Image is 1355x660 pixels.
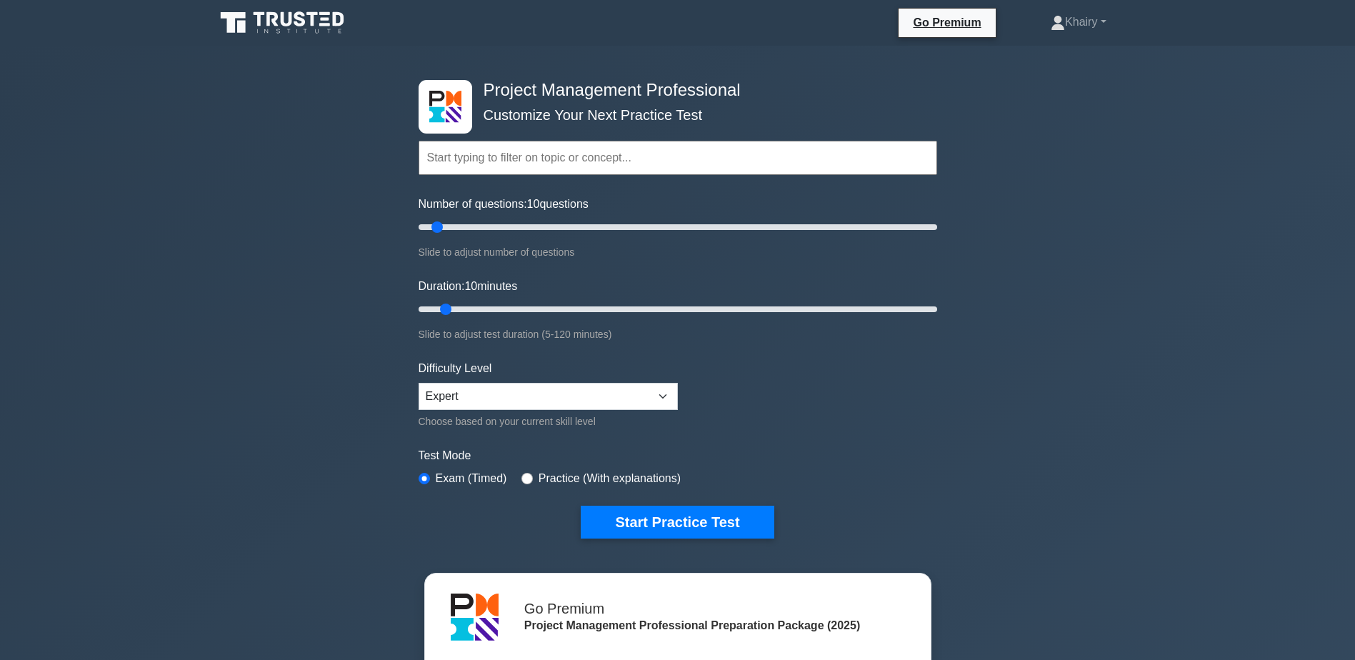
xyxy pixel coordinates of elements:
span: 10 [527,198,540,210]
input: Start typing to filter on topic or concept... [419,141,937,175]
label: Practice (With explanations) [539,470,681,487]
label: Exam (Timed) [436,470,507,487]
label: Difficulty Level [419,360,492,377]
label: Number of questions: questions [419,196,589,213]
h4: Project Management Professional [478,80,867,101]
div: Slide to adjust test duration (5-120 minutes) [419,326,937,343]
label: Duration: minutes [419,278,518,295]
a: Go Premium [904,14,989,31]
div: Choose based on your current skill level [419,413,678,430]
label: Test Mode [419,447,937,464]
a: Khairy [1016,8,1140,36]
span: 10 [464,280,477,292]
div: Slide to adjust number of questions [419,244,937,261]
button: Start Practice Test [581,506,774,539]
